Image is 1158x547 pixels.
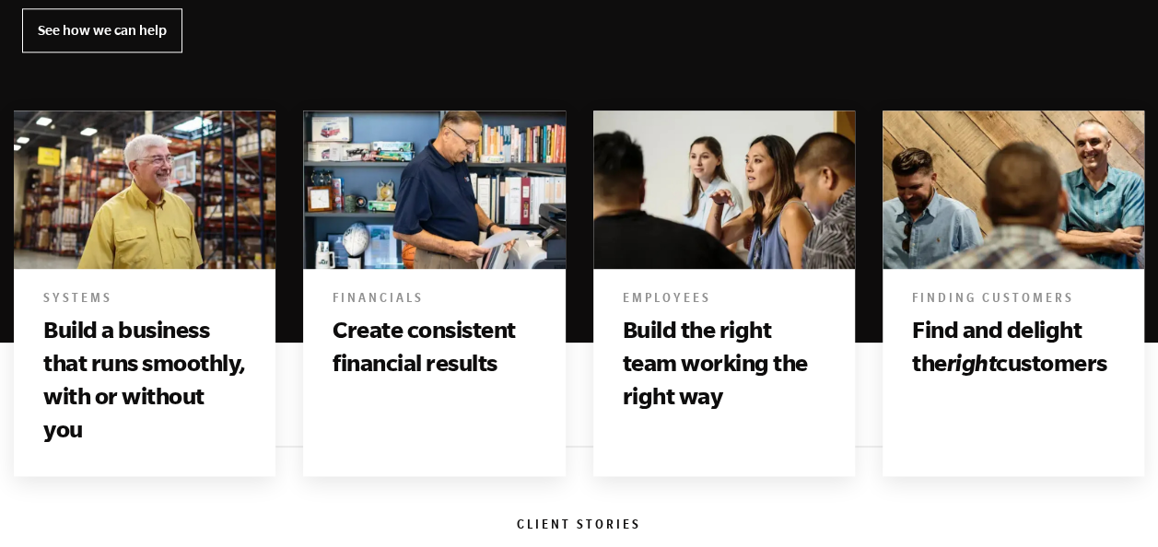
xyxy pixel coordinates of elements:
a: See how we can help [22,8,182,52]
h6: Financials [333,291,535,309]
h6: Systems [43,291,246,309]
img: beyond the e myth, e-myth, the e myth, e myth revisited [14,111,275,270]
i: right [946,349,996,376]
h6: Client Stories [22,518,1136,536]
img: beyond the e myth, e-myth, the e myth [303,111,565,270]
h3: Build the right team working the right way [623,313,825,413]
h6: Finding Customers [912,291,1115,309]
h6: Employees [623,291,825,309]
iframe: Chat Widget [1066,459,1158,547]
h3: Create consistent financial results [333,313,535,380]
img: Books include beyond the e myth, e-myth, the e myth [883,111,1144,270]
h3: Find and delight the customers [912,313,1115,380]
img: Books include beyond the e myth, e-myth, the e myth [593,111,855,270]
h3: Build a business that runs smoothly, with or without you [43,313,246,447]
